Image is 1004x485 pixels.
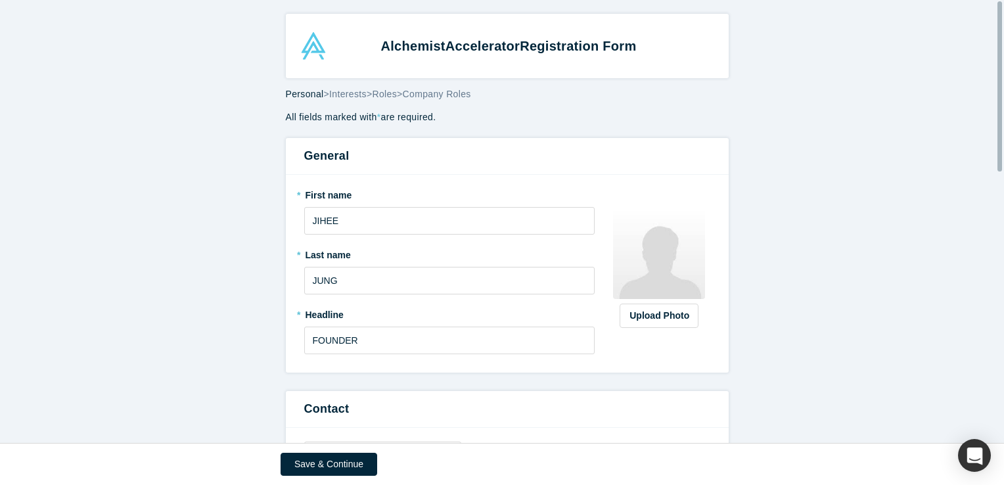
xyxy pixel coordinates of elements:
strong: Alchemist Registration Form [381,39,637,53]
label: Headline [304,304,595,322]
span: Interests [329,89,367,99]
button: Save & Continue [281,453,377,476]
span: Company Roles [403,89,471,99]
input: Partner, CEO [304,327,595,354]
h3: General [304,147,710,165]
div: > > > [286,87,729,101]
label: Last name [304,244,595,262]
img: Alchemist Accelerator Logo [300,32,327,60]
span: Accelerator [445,39,520,53]
h3: Contact [304,400,710,418]
span: Roles [372,89,397,99]
label: First name [304,184,595,202]
div: Upload Photo [629,309,689,323]
span: Personal [286,89,324,99]
p: All fields marked with are required. [286,110,729,124]
img: Profile user default [613,207,705,299]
